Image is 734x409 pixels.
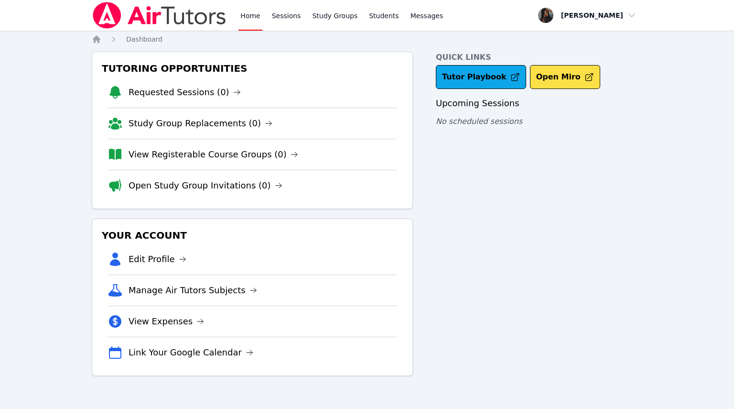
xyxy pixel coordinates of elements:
[129,179,282,192] a: Open Study Group Invitations (0)
[129,315,204,328] a: View Expenses
[129,253,186,266] a: Edit Profile
[100,60,405,77] h3: Tutoring Opportunities
[100,227,405,244] h3: Your Account
[129,117,272,130] a: Study Group Replacements (0)
[129,284,257,297] a: Manage Air Tutors Subjects
[92,2,227,29] img: Air Tutors
[530,65,600,89] button: Open Miro
[436,97,642,110] h3: Upcoming Sessions
[126,34,162,44] a: Dashboard
[436,52,642,63] h4: Quick Links
[129,86,241,99] a: Requested Sessions (0)
[129,346,253,359] a: Link Your Google Calendar
[92,34,642,44] nav: Breadcrumb
[410,11,443,21] span: Messages
[129,148,298,161] a: View Registerable Course Groups (0)
[436,117,522,126] span: No scheduled sessions
[126,35,162,43] span: Dashboard
[436,65,526,89] a: Tutor Playbook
